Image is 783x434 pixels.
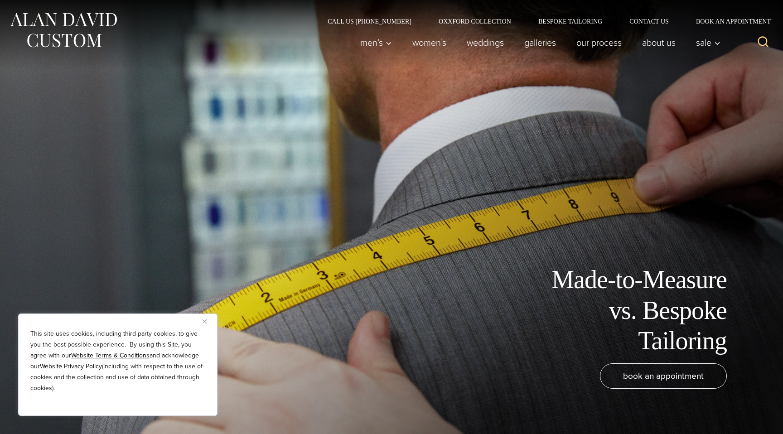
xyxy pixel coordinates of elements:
[71,351,150,360] a: Website Terms & Conditions
[514,34,566,52] a: Galleries
[350,34,725,52] nav: Primary Navigation
[616,18,682,24] a: Contact Us
[682,18,774,24] a: Book an Appointment
[632,34,686,52] a: About Us
[314,18,774,24] nav: Secondary Navigation
[696,38,720,47] span: Sale
[203,319,207,323] img: Close
[30,328,205,394] p: This site uses cookies, including third party cookies, to give you the best possible experience. ...
[425,18,525,24] a: Oxxford Collection
[600,363,727,389] a: book an appointment
[525,18,616,24] a: Bespoke Tailoring
[752,32,774,53] button: View Search Form
[523,265,727,356] h1: Made-to-Measure vs. Bespoke Tailoring
[623,369,704,382] span: book an appointment
[203,316,213,327] button: Close
[566,34,632,52] a: Our Process
[40,362,102,371] a: Website Privacy Policy
[9,10,118,50] img: Alan David Custom
[360,38,392,47] span: Men’s
[457,34,514,52] a: weddings
[314,18,425,24] a: Call Us [PHONE_NUMBER]
[402,34,457,52] a: Women’s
